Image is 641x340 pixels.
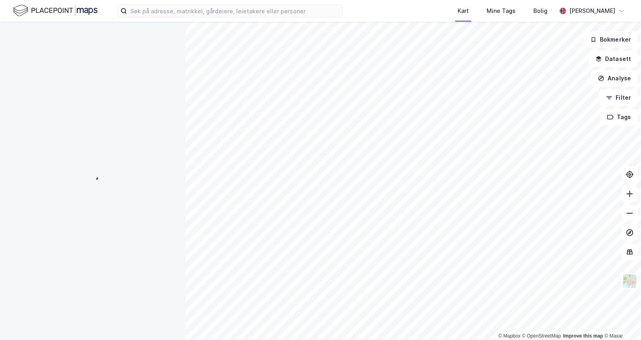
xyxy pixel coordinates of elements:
[599,90,638,106] button: Filter
[522,333,561,339] a: OpenStreetMap
[589,51,638,67] button: Datasett
[127,5,342,17] input: Søk på adresse, matrikkel, gårdeiere, leietakere eller personer
[86,170,99,183] img: spinner.a6d8c91a73a9ac5275cf975e30b51cfb.svg
[487,6,516,16] div: Mine Tags
[583,31,638,48] button: Bokmerker
[533,6,547,16] div: Bolig
[569,6,615,16] div: [PERSON_NAME]
[563,333,603,339] a: Improve this map
[601,301,641,340] iframe: Chat Widget
[458,6,469,16] div: Kart
[601,301,641,340] div: Kontrollprogram for chat
[622,273,637,289] img: Z
[13,4,98,18] img: logo.f888ab2527a4732fd821a326f86c7f29.svg
[600,109,638,125] button: Tags
[591,70,638,86] button: Analyse
[498,333,520,339] a: Mapbox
